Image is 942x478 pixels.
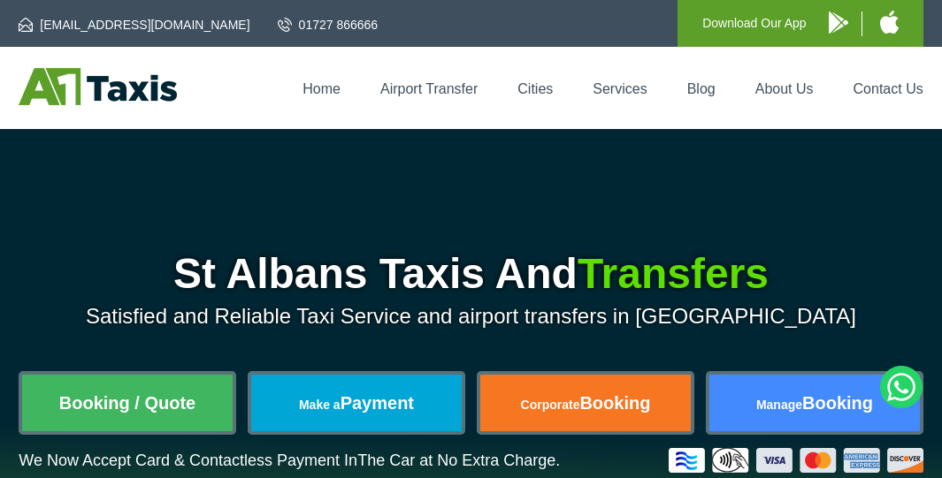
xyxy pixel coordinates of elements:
span: The Car at No Extra Charge. [357,451,560,469]
a: Services [593,81,647,96]
a: Airport Transfer [380,81,478,96]
a: [EMAIL_ADDRESS][DOMAIN_NAME] [19,16,249,34]
span: Corporate [521,398,580,412]
img: Credit And Debit Cards [669,448,923,473]
img: A1 Taxis iPhone App [880,11,899,34]
span: Manage [756,398,802,412]
span: Transfers [578,250,769,297]
p: We Now Accept Card & Contactless Payment In [19,451,560,470]
a: Blog [687,81,716,96]
a: Make aPayment [251,375,461,431]
img: A1 Taxis St Albans LTD [19,68,177,105]
img: A1 Taxis Android App [829,11,848,34]
a: 01727 866666 [278,16,379,34]
a: Contact Us [854,81,923,96]
h1: St Albans Taxis And [19,253,923,295]
a: Booking / Quote [22,375,232,431]
a: Cities [517,81,553,96]
p: Download Our App [702,12,807,34]
p: Satisfied and Reliable Taxi Service and airport transfers in [GEOGRAPHIC_DATA] [19,304,923,329]
a: About Us [755,81,814,96]
a: Home [303,81,341,96]
a: CorporateBooking [480,375,690,431]
span: Make a [299,398,341,412]
a: ManageBooking [709,375,919,431]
